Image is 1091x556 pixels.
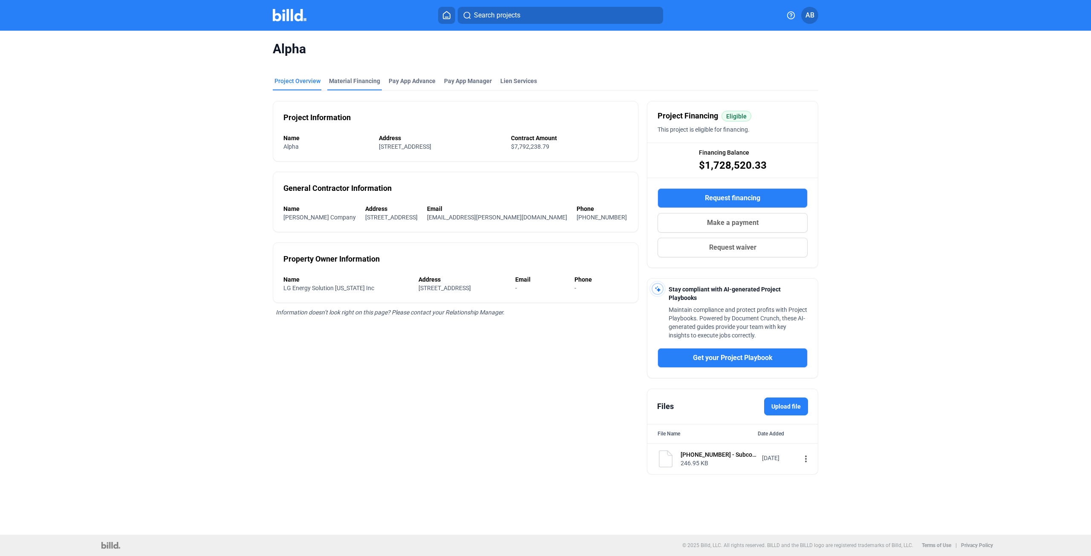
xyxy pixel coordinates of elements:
span: [EMAIL_ADDRESS][PERSON_NAME][DOMAIN_NAME] [427,214,567,221]
b: Privacy Policy [961,542,993,548]
label: Upload file [764,398,808,415]
span: Search projects [474,10,520,20]
mat-chip: Eligible [722,111,751,121]
button: Search projects [458,7,663,24]
span: Pay App Manager [444,77,492,85]
button: Request financing [658,188,808,208]
div: 246.95 KB [681,459,756,467]
div: Address [419,275,507,284]
div: Contract Amount [511,134,628,142]
div: Files [657,400,674,412]
p: | [955,542,957,548]
span: Request waiver [709,242,756,253]
span: Alpha [273,41,818,57]
button: Get your Project Playbook [658,348,808,368]
span: Request financing [705,193,760,203]
div: File Name [658,429,680,438]
img: Billd Company Logo [273,9,306,21]
span: $1,728,520.33 [699,158,767,172]
div: Lien Services [500,77,537,85]
div: Email [515,275,566,284]
span: [PHONE_NUMBER] [577,214,627,221]
img: logo [101,542,120,549]
div: Pay App Advance [389,77,436,85]
div: Name [283,205,357,213]
b: Terms of Use [922,542,951,548]
span: Make a payment [707,218,759,228]
span: Maintain compliance and protect profits with Project Playbooks. Powered by Document Crunch, these... [669,306,807,339]
button: Make a payment [658,213,808,233]
div: General Contractor Information [283,182,392,194]
div: Project Information [283,112,351,124]
span: LG Energy Solution [US_STATE] Inc [283,285,374,291]
div: Email [427,205,568,213]
img: document [657,450,674,467]
div: Date Added [758,429,808,438]
div: Property Owner Information [283,253,380,265]
div: Phone [574,275,628,284]
span: Project Financing [658,110,718,122]
div: Address [379,134,502,142]
button: Request waiver [658,238,808,257]
span: $7,792,238.79 [511,143,549,150]
span: AB [805,10,814,20]
span: - [515,285,517,291]
mat-icon: more_vert [801,454,811,464]
span: Stay compliant with AI-generated Project Playbooks [669,286,781,301]
span: Alpha [283,143,299,150]
span: Information doesn’t look right on this page? Please contact your Relationship Manager. [276,309,505,316]
div: Material Financing [329,77,380,85]
span: This project is eligible for financing. [658,126,750,133]
div: Name [283,134,370,142]
div: Phone [577,205,628,213]
div: [PHONE_NUMBER] - Subcontract - Barin Group [681,450,756,459]
p: © 2025 Billd, LLC. All rights reserved. BILLD and the BILLD logo are registered trademarks of Bil... [682,542,913,548]
span: Get your Project Playbook [693,353,773,363]
span: [PERSON_NAME] Company [283,214,356,221]
div: Address [365,205,419,213]
span: [STREET_ADDRESS] [379,143,431,150]
span: - [574,285,576,291]
button: AB [801,7,818,24]
span: [STREET_ADDRESS] [419,285,471,291]
div: Name [283,275,410,284]
div: Project Overview [274,77,320,85]
div: [DATE] [762,454,796,462]
span: Financing Balance [699,148,749,157]
span: [STREET_ADDRESS] [365,214,418,221]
